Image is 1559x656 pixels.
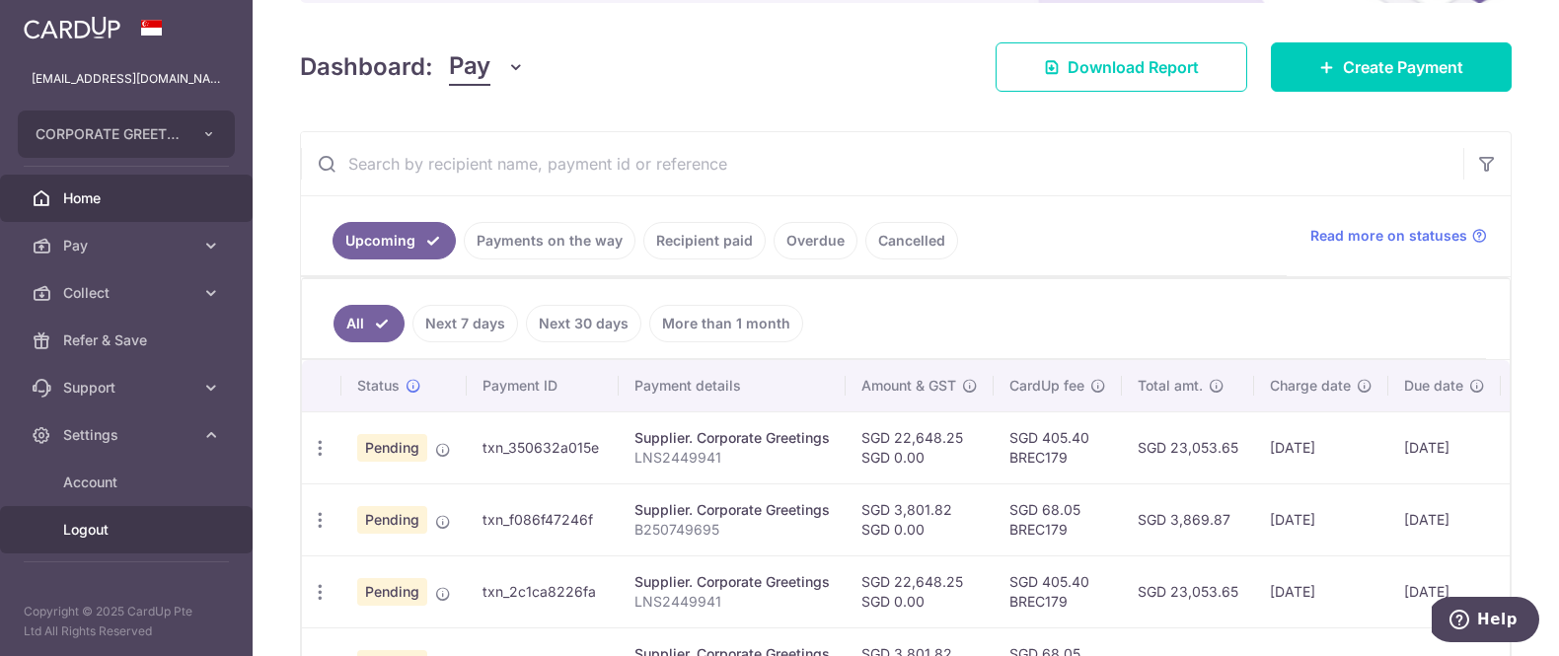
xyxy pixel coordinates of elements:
[1122,555,1254,627] td: SGD 23,053.65
[1310,226,1467,246] span: Read more on statuses
[464,222,635,259] a: Payments on the way
[634,448,830,468] p: LNS2449941
[467,411,619,483] td: txn_350632a015e
[334,305,405,342] a: All
[1404,376,1463,396] span: Due date
[449,48,525,86] button: Pay
[18,110,235,158] button: CORPORATE GREETINGS (S) PTE LTD
[357,434,427,462] span: Pending
[774,222,857,259] a: Overdue
[643,222,766,259] a: Recipient paid
[846,483,994,555] td: SGD 3,801.82 SGD 0.00
[1310,226,1487,246] a: Read more on statuses
[357,578,427,606] span: Pending
[32,69,221,89] p: [EMAIL_ADDRESS][DOMAIN_NAME]
[846,555,994,627] td: SGD 22,648.25 SGD 0.00
[994,483,1122,555] td: SGD 68.05 BREC179
[1009,376,1084,396] span: CardUp fee
[1068,55,1199,79] span: Download Report
[1254,483,1388,555] td: [DATE]
[1432,597,1539,646] iframe: Opens a widget where you can find more information
[1507,436,1546,460] img: Bank Card
[63,520,193,540] span: Logout
[1270,376,1351,396] span: Charge date
[1254,555,1388,627] td: [DATE]
[333,222,456,259] a: Upcoming
[634,428,830,448] div: Supplier. Corporate Greetings
[63,425,193,445] span: Settings
[634,592,830,612] p: LNS2449941
[994,411,1122,483] td: SGD 405.40 BREC179
[1388,555,1501,627] td: [DATE]
[412,305,518,342] a: Next 7 days
[1271,42,1512,92] a: Create Payment
[63,188,193,208] span: Home
[301,132,1463,195] input: Search by recipient name, payment id or reference
[996,42,1247,92] a: Download Report
[1254,411,1388,483] td: [DATE]
[24,16,120,39] img: CardUp
[63,378,193,398] span: Support
[619,360,846,411] th: Payment details
[63,473,193,492] span: Account
[467,360,619,411] th: Payment ID
[1507,580,1546,604] img: Bank Card
[994,555,1122,627] td: SGD 405.40 BREC179
[865,222,958,259] a: Cancelled
[861,376,956,396] span: Amount & GST
[300,49,433,85] h4: Dashboard:
[649,305,803,342] a: More than 1 month
[357,376,400,396] span: Status
[63,283,193,303] span: Collect
[357,506,427,534] span: Pending
[1388,483,1501,555] td: [DATE]
[634,500,830,520] div: Supplier. Corporate Greetings
[467,483,619,555] td: txn_f086f47246f
[467,555,619,627] td: txn_2c1ca8226fa
[63,236,193,255] span: Pay
[1122,411,1254,483] td: SGD 23,053.65
[1343,55,1463,79] span: Create Payment
[634,572,830,592] div: Supplier. Corporate Greetings
[449,48,490,86] span: Pay
[526,305,641,342] a: Next 30 days
[634,520,830,540] p: B250749695
[1122,483,1254,555] td: SGD 3,869.87
[36,124,182,144] span: CORPORATE GREETINGS (S) PTE LTD
[1388,411,1501,483] td: [DATE]
[63,330,193,350] span: Refer & Save
[846,411,994,483] td: SGD 22,648.25 SGD 0.00
[1138,376,1203,396] span: Total amt.
[1507,508,1546,532] img: Bank Card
